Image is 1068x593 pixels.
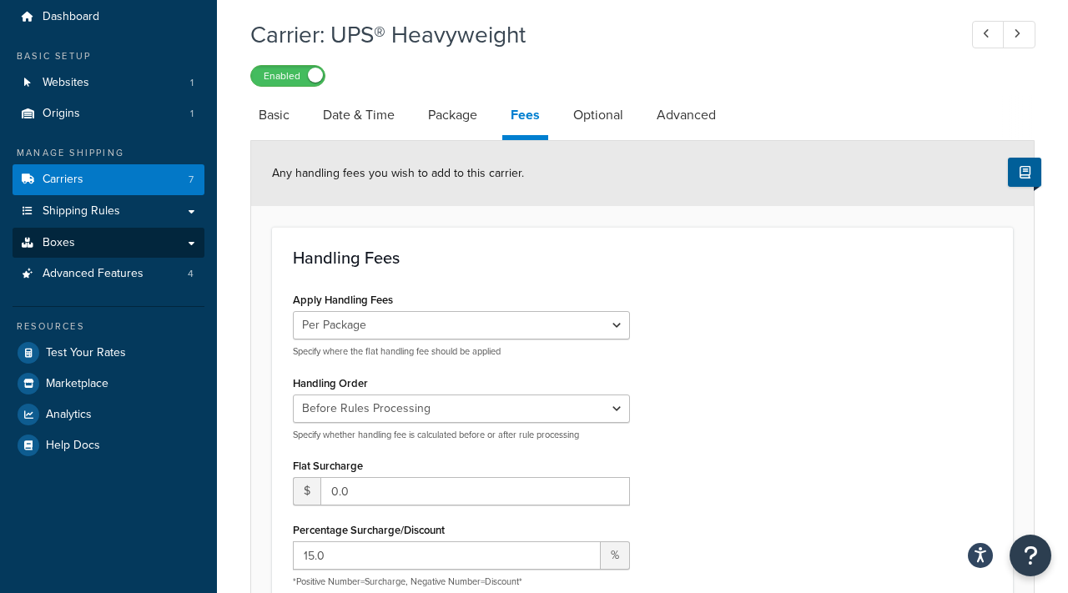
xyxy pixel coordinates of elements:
span: Carriers [43,173,83,187]
a: Previous Record [972,21,1005,48]
p: Specify whether handling fee is calculated before or after rule processing [293,429,630,441]
span: Help Docs [46,439,100,453]
span: 1 [190,76,194,90]
span: Analytics [46,408,92,422]
a: Help Docs [13,430,204,460]
span: Any handling fees you wish to add to this carrier. [272,164,524,182]
span: 4 [188,267,194,281]
label: Flat Surcharge [293,460,363,472]
div: Resources [13,319,204,334]
a: Shipping Rules [13,196,204,227]
h1: Carrier: UPS® Heavyweight [250,18,941,51]
button: Open Resource Center [1010,535,1051,576]
a: Websites1 [13,68,204,98]
a: Optional [565,95,632,135]
li: Carriers [13,164,204,195]
h3: Handling Fees [293,249,992,267]
span: Advanced Features [43,267,144,281]
span: % [601,541,630,570]
label: Apply Handling Fees [293,294,393,306]
label: Handling Order [293,377,368,389]
span: Test Your Rates [46,346,126,360]
span: Marketplace [46,377,108,391]
div: Basic Setup [13,49,204,63]
span: Shipping Rules [43,204,120,219]
span: $ [293,477,320,505]
a: Origins1 [13,98,204,129]
a: Fees [502,95,548,140]
a: Next Record [1003,21,1035,48]
a: Carriers7 [13,164,204,195]
li: Advanced Features [13,259,204,289]
span: Origins [43,107,80,121]
label: Enabled [251,66,325,86]
span: 7 [189,173,194,187]
span: Websites [43,76,89,90]
a: Basic [250,95,298,135]
a: Advanced [648,95,724,135]
li: Origins [13,98,204,129]
a: Boxes [13,228,204,259]
label: Percentage Surcharge/Discount [293,524,445,536]
span: 1 [190,107,194,121]
a: Dashboard [13,2,204,33]
a: Marketplace [13,369,204,399]
a: Package [420,95,486,135]
a: Analytics [13,400,204,430]
a: Test Your Rates [13,338,204,368]
span: Dashboard [43,10,99,24]
a: Date & Time [315,95,403,135]
span: Boxes [43,236,75,250]
a: Advanced Features4 [13,259,204,289]
p: *Positive Number=Surcharge, Negative Number=Discount* [293,575,630,588]
li: Websites [13,68,204,98]
p: Specify where the flat handling fee should be applied [293,345,630,358]
div: Manage Shipping [13,146,204,160]
button: Show Help Docs [1008,158,1041,187]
